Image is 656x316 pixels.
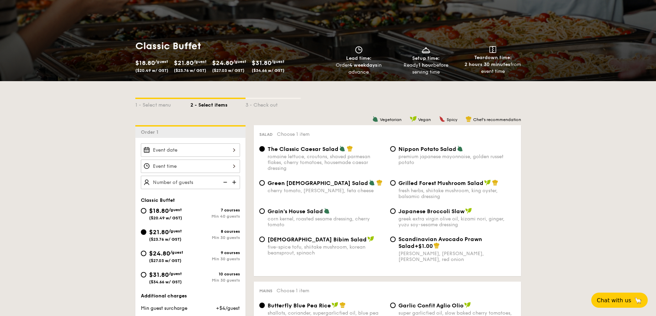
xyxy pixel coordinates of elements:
[349,62,377,68] strong: 4 weekdays
[271,59,284,64] span: /guest
[376,179,383,186] img: icon-chef-hat.a58ddaea.svg
[141,143,240,157] input: Event date
[141,293,240,299] div: Additional charges
[268,216,385,228] div: corn kernel, roasted sesame dressing, cherry tomato
[367,236,374,242] img: icon-vegan.f8ff3823.svg
[390,303,396,308] input: Garlic Confit Aglio Oliosuper garlicfied oil, slow baked cherry tomatoes, garden fresh thyme
[277,131,310,137] span: Choose 1 item
[149,271,169,279] span: $31.80
[141,305,187,311] span: Min guest surcharge
[190,229,240,234] div: 8 courses
[398,216,516,228] div: greek extra virgin olive oil, kizami nori, ginger, yuzu soy-sesame dressing
[219,176,230,189] img: icon-reduce.1d2dbef1.svg
[434,242,440,249] img: icon-chef-hat.a58ddaea.svg
[457,145,463,152] img: icon-vegetarian.fe4039eb.svg
[135,68,168,73] span: ($20.49 w/ GST)
[259,132,273,137] span: Salad
[398,236,482,249] span: Scandinavian Avocado Prawn Salad
[268,188,385,194] div: cherry tomato, [PERSON_NAME], feta cheese
[174,59,194,67] span: $21.80
[233,59,246,64] span: /guest
[369,179,375,186] img: icon-vegetarian.fe4039eb.svg
[149,237,181,242] span: ($23.76 w/ GST)
[474,55,512,61] span: Teardown time:
[439,116,445,122] img: icon-spicy.37a8142b.svg
[230,176,240,189] img: icon-add.58712e84.svg
[380,117,402,122] span: Vegetarian
[398,154,516,165] div: premium japanese mayonnaise, golden russet potato
[395,62,457,76] div: Ready before serving time
[418,117,431,122] span: Vegan
[268,208,323,215] span: Grain's House Salad
[216,305,240,311] span: +$4/guest
[212,68,244,73] span: ($27.03 w/ GST)
[149,228,169,236] span: $21.80
[190,278,240,283] div: Min 30 guests
[141,176,240,189] input: Number of guests
[252,59,271,67] span: $31.80
[268,180,368,186] span: Green [DEMOGRAPHIC_DATA] Salad
[473,117,521,122] span: Chef's recommendation
[169,271,182,276] span: /guest
[252,68,284,73] span: ($34.66 w/ GST)
[462,61,524,75] div: from event time
[259,288,272,293] span: Mains
[169,207,182,212] span: /guest
[332,302,339,308] img: icon-vegan.f8ff3823.svg
[268,244,385,256] div: five-spice tofu, shiitake mushroom, korean beansprout, spinach
[492,179,498,186] img: icon-chef-hat.a58ddaea.svg
[190,99,246,109] div: 2 - Select items
[398,251,516,262] div: [PERSON_NAME], [PERSON_NAME], [PERSON_NAME], red onion
[194,59,207,64] span: /guest
[268,154,385,171] div: romaine lettuce, croutons, shaved parmesan flakes, cherry tomatoes, housemade caesar dressing
[372,116,378,122] img: icon-vegetarian.fe4039eb.svg
[141,129,161,135] span: Order 1
[135,40,325,52] h1: Classic Buffet
[347,145,353,152] img: icon-chef-hat.a58ddaea.svg
[464,302,471,308] img: icon-vegan.f8ff3823.svg
[390,208,396,214] input: Japanese Broccoli Slawgreek extra virgin olive oil, kizami nori, ginger, yuzu soy-sesame dressing
[410,116,417,122] img: icon-vegan.f8ff3823.svg
[390,237,396,242] input: Scandinavian Avocado Prawn Salad+$1.00[PERSON_NAME], [PERSON_NAME], [PERSON_NAME], red onion
[398,208,465,215] span: Japanese Broccoli Slaw
[346,55,372,61] span: Lead time:
[141,197,175,203] span: Classic Buffet
[135,99,190,109] div: 1 - Select menu
[418,62,433,68] strong: 1 hour
[489,46,496,53] img: icon-teardown.65201eee.svg
[149,280,182,284] span: ($34.66 w/ GST)
[354,46,364,54] img: icon-clock.2db775ea.svg
[141,160,240,173] input: Event time
[597,297,631,304] span: Chat with us
[149,250,170,257] span: $24.80
[149,258,181,263] span: ($27.03 w/ GST)
[149,216,182,220] span: ($20.49 w/ GST)
[155,59,168,64] span: /guest
[484,179,491,186] img: icon-vegan.f8ff3823.svg
[190,257,240,261] div: Min 30 guests
[324,208,330,214] img: icon-vegetarian.fe4039eb.svg
[390,180,396,186] input: Grilled Forest Mushroom Saladfresh herbs, shiitake mushroom, king oyster, balsamic dressing
[415,243,433,249] span: +$1.00
[259,303,265,308] input: Butterfly Blue Pea Riceshallots, coriander, supergarlicfied oil, blue pea flower
[398,146,456,152] span: Nippon Potato Salad
[141,229,146,235] input: $21.80/guest($23.76 w/ GST)8 coursesMin 30 guests
[169,229,182,233] span: /guest
[412,55,440,61] span: Setup time:
[340,302,346,308] img: icon-chef-hat.a58ddaea.svg
[190,214,240,219] div: Min 40 guests
[277,288,309,294] span: Choose 1 item
[190,235,240,240] div: Min 30 guests
[141,251,146,256] input: $24.80/guest($27.03 w/ GST)9 coursesMin 30 guests
[190,250,240,255] div: 9 courses
[268,236,367,243] span: [DEMOGRAPHIC_DATA] Bibim Salad
[398,302,464,309] span: Garlic Confit Aglio Olio
[259,208,265,214] input: Grain's House Saladcorn kernel, roasted sesame dressing, cherry tomato
[174,68,206,73] span: ($23.76 w/ GST)
[268,302,331,309] span: Butterfly Blue Pea Rice
[246,99,301,109] div: 3 - Check out
[466,116,472,122] img: icon-chef-hat.a58ddaea.svg
[328,62,390,76] div: Order in advance
[141,272,146,277] input: $31.80/guest($34.66 w/ GST)10 coursesMin 30 guests
[398,188,516,199] div: fresh herbs, shiitake mushroom, king oyster, balsamic dressing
